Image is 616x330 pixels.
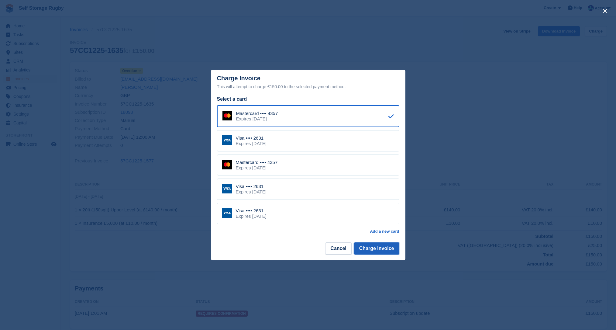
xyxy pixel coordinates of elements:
img: Mastercard Logo [222,160,232,169]
div: This will attempt to charge £150.00 to the selected payment method. [217,83,399,90]
button: Charge Invoice [354,242,399,255]
div: Mastercard •••• 4357 [236,160,278,165]
div: Expires [DATE] [236,116,278,122]
img: Visa Logo [222,184,232,193]
div: Mastercard •••• 4357 [236,111,278,116]
div: Visa •••• 2631 [236,135,267,141]
div: Visa •••• 2631 [236,208,267,214]
div: Visa •••• 2631 [236,184,267,189]
div: Expires [DATE] [236,165,278,171]
div: Expires [DATE] [236,214,267,219]
div: Select a card [217,96,399,103]
a: Add a new card [370,229,399,234]
button: Cancel [325,242,351,255]
img: Visa Logo [222,135,232,145]
div: Expires [DATE] [236,141,267,146]
div: Expires [DATE] [236,189,267,195]
img: Visa Logo [222,208,232,218]
div: Charge Invoice [217,75,399,90]
button: close [600,6,610,16]
img: Mastercard Logo [222,111,232,120]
